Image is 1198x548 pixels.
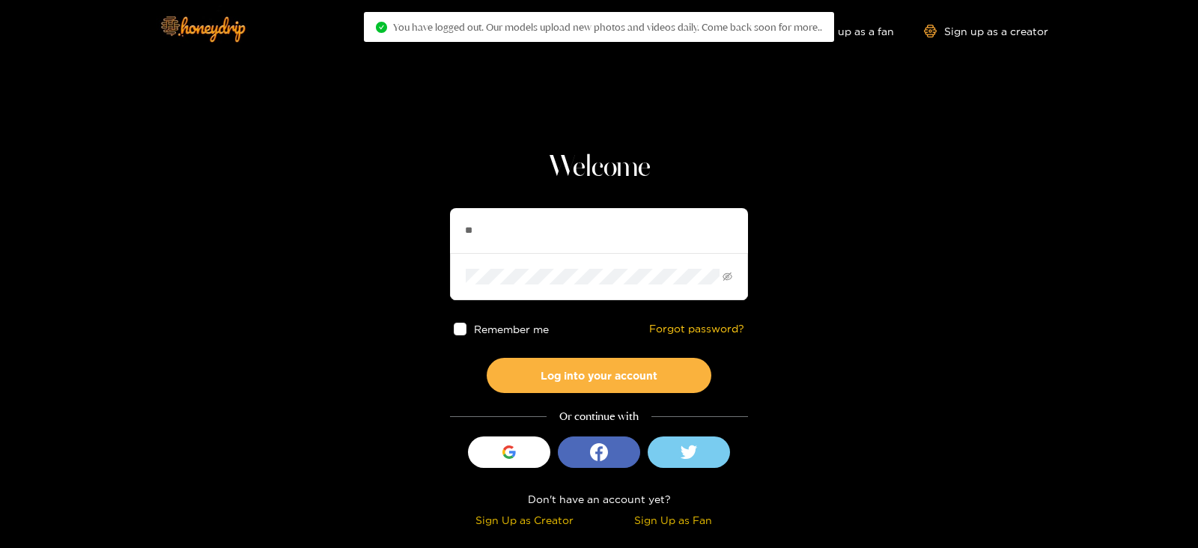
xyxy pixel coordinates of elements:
div: Don't have an account yet? [450,490,748,508]
h1: Welcome [450,150,748,186]
button: Log into your account [487,358,711,393]
span: eye-invisible [723,272,732,281]
div: Or continue with [450,408,748,425]
a: Sign up as a fan [791,25,894,37]
span: Remember me [474,323,549,335]
div: Sign Up as Fan [603,511,744,529]
span: check-circle [376,22,387,33]
span: You have logged out. Our models upload new photos and videos daily. Come back soon for more.. [393,21,822,33]
div: Sign Up as Creator [454,511,595,529]
a: Forgot password? [649,323,744,335]
a: Sign up as a creator [924,25,1048,37]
